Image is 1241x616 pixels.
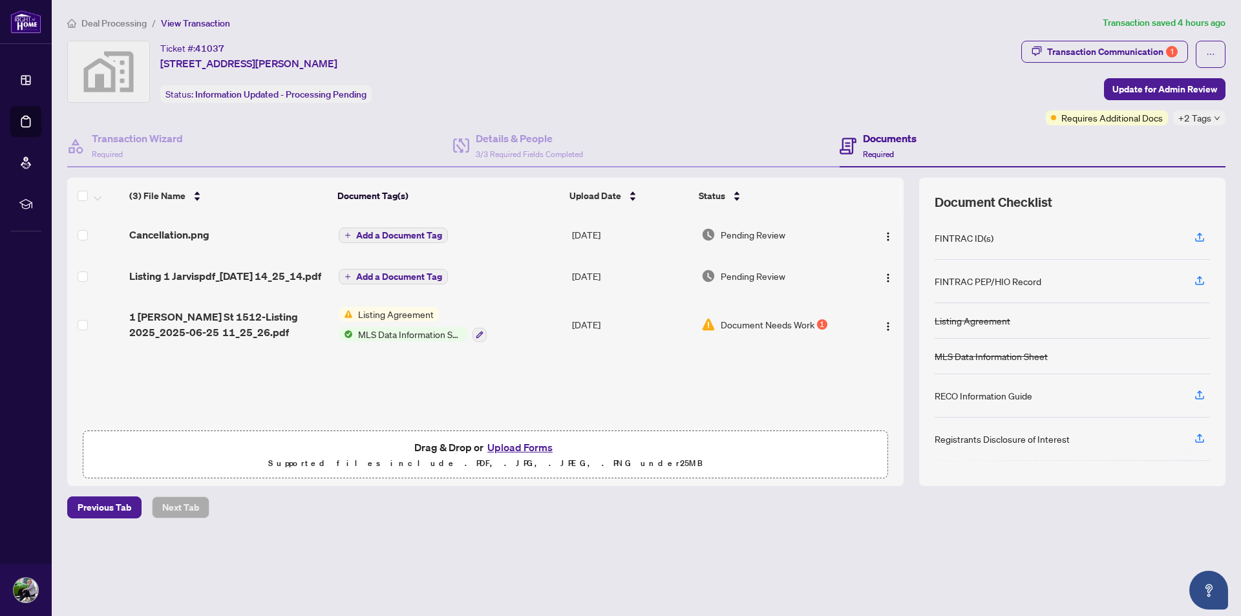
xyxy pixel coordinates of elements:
th: Document Tag(s) [332,178,564,214]
span: Drag & Drop or [414,439,557,456]
img: Status Icon [339,307,353,321]
img: Document Status [701,228,716,242]
div: Ticket #: [160,41,224,56]
td: [DATE] [567,214,696,255]
span: MLS Data Information Sheet [353,327,467,341]
button: Next Tab [152,496,209,518]
button: Add a Document Tag [339,268,448,285]
span: down [1214,115,1220,122]
div: Status: [160,85,372,103]
button: Add a Document Tag [339,269,448,284]
h4: Documents [863,131,917,146]
span: Cancellation.png [129,227,209,242]
span: Requires Additional Docs [1061,111,1163,125]
span: +2 Tags [1178,111,1211,125]
h4: Transaction Wizard [92,131,183,146]
button: Add a Document Tag [339,227,448,244]
button: Status IconListing AgreementStatus IconMLS Data Information Sheet [339,307,487,342]
img: Document Status [701,317,716,332]
span: Information Updated - Processing Pending [195,89,366,100]
span: View Transaction [161,17,230,29]
span: Listing 1 Jarvispdf_[DATE] 14_25_14.pdf [129,268,321,284]
img: svg%3e [68,41,149,102]
img: Logo [883,231,893,242]
div: FINTRAC ID(s) [935,231,993,245]
div: Transaction Communication [1047,41,1178,62]
span: 3/3 Required Fields Completed [476,149,583,159]
span: Status [699,189,725,203]
div: 1 [817,319,827,330]
button: Add a Document Tag [339,228,448,243]
th: Status [694,178,854,214]
div: FINTRAC PEP/HIO Record [935,274,1041,288]
span: Add a Document Tag [356,231,442,240]
button: Open asap [1189,571,1228,610]
div: 1 [1166,46,1178,58]
span: Upload Date [569,189,621,203]
img: Logo [883,273,893,283]
div: RECO Information Guide [935,388,1032,403]
span: Document Needs Work [721,317,814,332]
li: / [152,16,156,30]
img: Logo [883,321,893,332]
h4: Details & People [476,131,583,146]
td: [DATE] [567,255,696,297]
button: Previous Tab [67,496,142,518]
div: Registrants Disclosure of Interest [935,432,1070,446]
span: 1 [PERSON_NAME] St 1512-Listing 2025_2025-06-25 11_25_26.pdf [129,309,328,340]
td: [DATE] [567,297,696,352]
span: ellipsis [1206,50,1215,59]
button: Logo [878,224,898,245]
span: Document Checklist [935,193,1052,211]
button: Update for Admin Review [1104,78,1225,100]
span: [STREET_ADDRESS][PERSON_NAME] [160,56,337,71]
span: plus [345,232,351,239]
button: Transaction Communication1 [1021,41,1188,63]
div: Listing Agreement [935,313,1010,328]
article: Transaction saved 4 hours ago [1103,16,1225,30]
span: Listing Agreement [353,307,439,321]
span: Deal Processing [81,17,147,29]
th: Upload Date [564,178,693,214]
span: Required [92,149,123,159]
div: MLS Data Information Sheet [935,349,1048,363]
p: Supported files include .PDF, .JPG, .JPEG, .PNG under 25 MB [91,456,880,471]
span: 41037 [195,43,224,54]
img: logo [10,10,41,34]
img: Status Icon [339,327,353,341]
span: Previous Tab [78,497,131,518]
span: Pending Review [721,269,785,283]
span: home [67,19,76,28]
span: (3) File Name [129,189,186,203]
th: (3) File Name [124,178,332,214]
span: Add a Document Tag [356,272,442,281]
img: Document Status [701,269,716,283]
span: Drag & Drop orUpload FormsSupported files include .PDF, .JPG, .JPEG, .PNG under25MB [83,431,887,479]
button: Logo [878,314,898,335]
button: Logo [878,266,898,286]
button: Upload Forms [483,439,557,456]
span: Required [863,149,894,159]
span: Update for Admin Review [1112,79,1217,100]
span: plus [345,273,351,280]
span: Pending Review [721,228,785,242]
img: Profile Icon [14,578,38,602]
